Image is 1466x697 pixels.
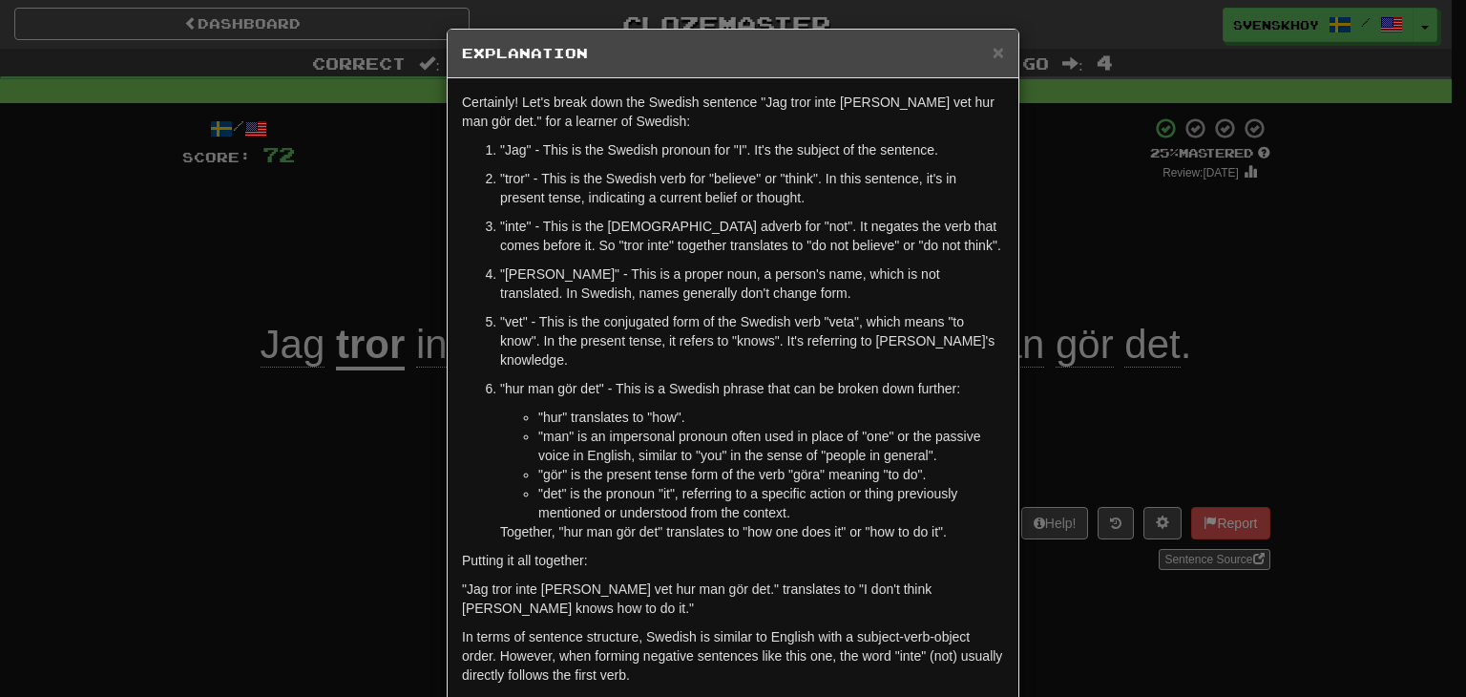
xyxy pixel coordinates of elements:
[538,427,1004,465] li: "man" is an impersonal pronoun often used in place of "one" or the passive voice in English, simi...
[462,580,1004,618] p: "Jag tror inte [PERSON_NAME] vet hur man gör det." translates to "I don't think [PERSON_NAME] kno...
[462,551,1004,570] p: Putting it all together:
[993,42,1004,62] button: Close
[993,41,1004,63] span: ×
[538,465,1004,484] li: "gör" is the present tense form of the verb "göra" meaning "to do".
[500,217,1004,255] p: "inte" - This is the [DEMOGRAPHIC_DATA] adverb for "not". It negates the verb that comes before i...
[500,264,1004,303] p: "[PERSON_NAME]" - This is a proper noun, a person's name, which is not translated. In Swedish, na...
[500,169,1004,207] p: "tror" - This is the Swedish verb for "believe" or "think". In this sentence, it's in present ten...
[500,379,1004,398] p: "hur man gör det" - This is a Swedish phrase that can be broken down further:
[462,93,1004,131] p: Certainly! Let's break down the Swedish sentence "Jag tror inte [PERSON_NAME] vet hur man gör det...
[500,312,1004,370] p: "vet" - This is the conjugated form of the Swedish verb "veta", which means "to know". In the pre...
[538,484,1004,522] li: "det" is the pronoun "it", referring to a specific action or thing previously mentioned or unders...
[538,408,1004,427] li: "hur" translates to "how".
[500,140,1004,159] p: "Jag" - This is the Swedish pronoun for "I". It's the subject of the sentence.
[500,522,1004,541] p: Together, "hur man gör det" translates to "how one does it" or "how to do it".
[462,627,1004,685] p: In terms of sentence structure, Swedish is similar to English with a subject-verb-object order. H...
[462,44,1004,63] h5: Explanation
